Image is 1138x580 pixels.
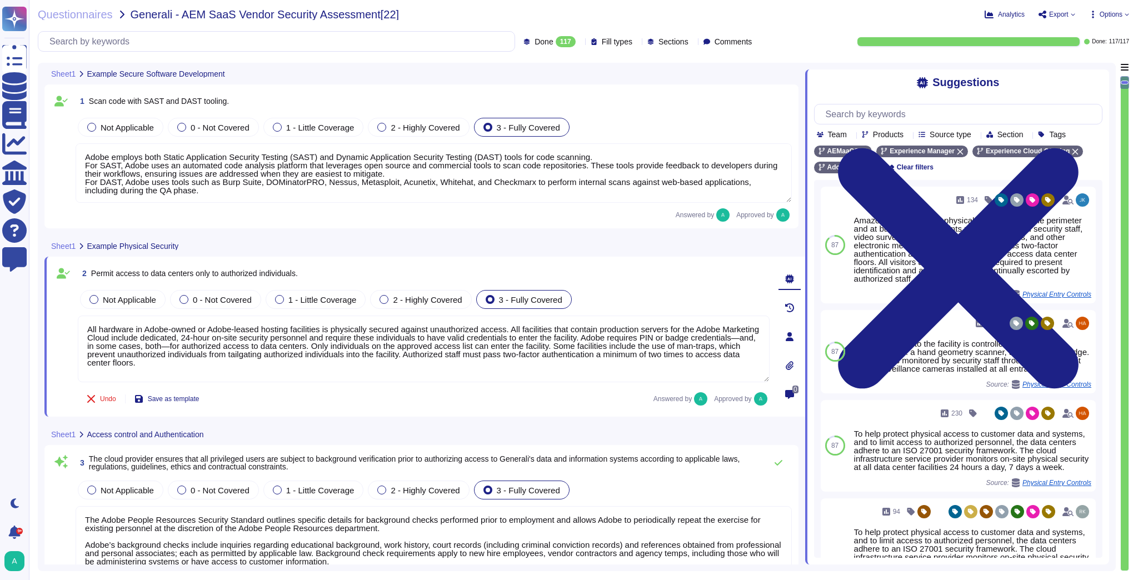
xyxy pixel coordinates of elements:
[191,123,249,132] span: 0 - Not Covered
[820,104,1102,124] input: Search by keywords
[101,486,154,495] span: Not Applicable
[76,97,84,105] span: 1
[1076,505,1089,518] img: user
[4,551,24,571] img: user
[89,97,229,106] span: Scan code with SAST and DAST tooling.
[1022,479,1091,486] span: Physical Entry Controls
[76,506,792,574] textarea: The Adobe People Resources Security Standard outlines specific details for background checks perf...
[792,386,798,393] span: 0
[497,123,560,132] span: 3 - Fully Covered
[831,442,838,449] span: 87
[288,295,357,304] span: 1 - Little Coverage
[658,38,688,46] span: Sections
[1049,11,1069,18] span: Export
[87,431,203,438] span: Access control and Authentication
[76,459,84,467] span: 3
[893,508,900,515] span: 94
[1076,193,1089,207] img: user
[391,123,460,132] span: 2 - Highly Covered
[148,396,199,402] span: Save as template
[193,295,252,304] span: 0 - Not Covered
[100,396,116,402] span: Undo
[1076,407,1089,420] img: user
[854,429,1091,471] div: To help protect physical access to customer data and systems, and to limit access to authorized p...
[393,295,462,304] span: 2 - Highly Covered
[754,392,767,406] img: user
[1092,39,1107,44] span: Done:
[736,212,773,218] span: Approved by
[715,38,752,46] span: Comments
[714,396,751,402] span: Approved by
[76,143,792,203] textarea: Adobe employs both Static Application Security Testing (SAST) and Dynamic Application Security Te...
[51,431,76,438] span: Sheet1
[776,208,790,222] img: user
[653,396,692,402] span: Answered by
[78,316,770,382] textarea: All hardware in Adobe-owned or Adobe-leased hosting facilities is physically secured against unau...
[191,486,249,495] span: 0 - Not Covered
[694,392,707,406] img: user
[286,486,355,495] span: 1 - Little Coverage
[831,242,838,248] span: 87
[535,38,553,46] span: Done
[556,36,576,47] div: 117
[986,478,1091,487] span: Source:
[131,9,400,20] span: Generali - AEM SaaS Vendor Security Assessment[22]
[87,242,178,250] span: Example Physical Security
[87,70,224,78] span: Example Secure Software Development
[2,549,32,573] button: user
[51,242,76,250] span: Sheet1
[391,486,460,495] span: 2 - Highly Covered
[78,269,87,277] span: 2
[91,269,298,278] span: Permit access to data centers only to authorized individuals.
[286,123,355,132] span: 1 - Little Coverage
[499,295,562,304] span: 3 - Fully Covered
[1109,39,1129,44] span: 117 / 117
[602,38,632,46] span: Fill types
[101,123,154,132] span: Not Applicable
[103,295,156,304] span: Not Applicable
[44,32,515,51] input: Search by keywords
[16,528,23,534] div: 9+
[78,388,125,410] button: Undo
[38,9,113,20] span: Questionnaires
[985,10,1025,19] button: Analytics
[126,388,208,410] button: Save as template
[998,11,1025,18] span: Analytics
[89,454,740,471] span: The cloud provider ensures that all privileged users are subject to background verification prior...
[676,212,714,218] span: Answered by
[1076,317,1089,330] img: user
[1100,11,1122,18] span: Options
[51,70,76,78] span: Sheet1
[497,486,560,495] span: 3 - Fully Covered
[831,348,838,355] span: 87
[716,208,730,222] img: user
